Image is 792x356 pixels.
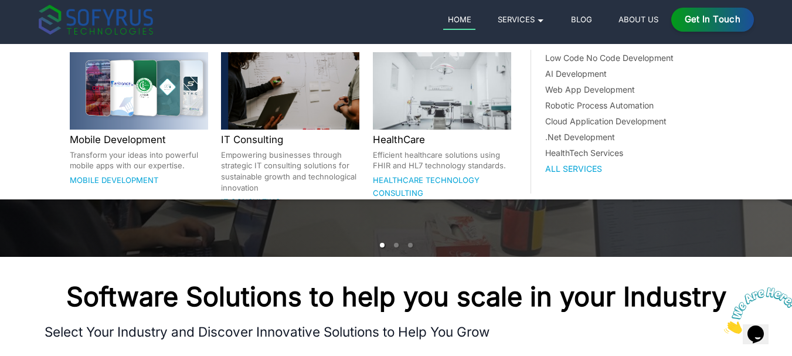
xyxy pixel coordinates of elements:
[408,243,413,247] li: slide item 3
[373,175,480,198] a: Healthcare Technology Consulting
[5,5,77,51] img: Chat attention grabber
[545,131,718,143] a: .Net Development
[566,12,596,26] a: Blog
[443,12,475,30] a: Home
[70,175,158,185] a: Mobile Development
[671,8,754,32] a: Get in Touch
[70,150,208,172] p: Transform your ideas into powerful mobile apps with our expertise.
[39,5,153,35] img: sofyrus
[70,132,208,147] h2: Mobile Development
[614,12,662,26] a: About Us
[545,147,718,159] a: HealthTech Services
[373,150,511,172] p: Efficient healthcare solutions using FHIR and HL7 technology standards.
[221,197,281,206] a: IT Consulting
[545,52,718,64] a: Low Code No Code Development
[373,132,511,147] h2: HealthCare
[380,243,385,247] li: slide item 1
[545,67,718,80] a: AI Development
[493,12,549,26] a: Services 🞃
[45,323,748,341] p: Select Your Industry and Discover Innovative Solutions to Help You Grow
[45,283,748,310] h2: Software Solutions to help you scale in your Industry
[545,83,718,96] a: Web App Development
[545,162,718,175] a: All Services
[394,243,399,247] li: slide item 2
[719,283,792,338] iframe: chat widget
[221,132,359,147] h2: IT Consulting
[545,99,718,111] a: Robotic Process Automation
[545,115,718,127] a: Cloud Application Development
[221,150,359,194] p: Empowering businesses through strategic IT consulting solutions for sustainable growth and techno...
